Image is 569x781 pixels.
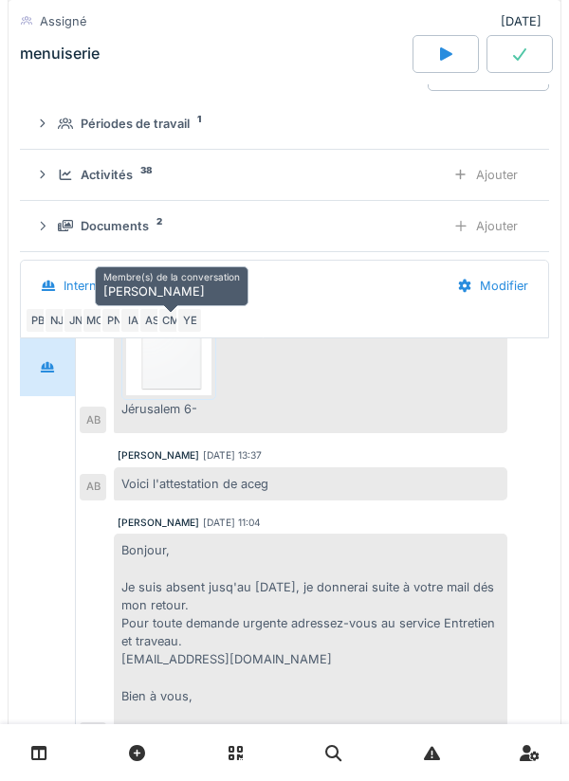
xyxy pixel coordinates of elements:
[114,467,507,500] div: Voici l'attestation de aceg
[157,307,184,334] div: CM
[80,722,106,749] div: JV
[28,157,541,192] summary: Activités38Ajouter
[203,516,261,530] div: [DATE] 11:04
[25,307,51,334] div: PB
[81,166,133,184] div: Activités
[114,245,507,434] div: Un nouveau fichier a été ajouté à la conversation par [PERSON_NAME]
[40,12,86,30] div: Assigné
[437,209,534,244] div: Ajouter
[118,448,199,463] div: [PERSON_NAME]
[138,307,165,334] div: AS
[81,217,149,235] div: Documents
[203,448,262,463] div: [DATE] 13:37
[437,157,534,192] div: Ajouter
[80,407,106,433] div: AB
[44,307,70,334] div: NJ
[95,266,248,305] div: [PERSON_NAME]
[80,474,106,500] div: AB
[114,534,507,749] div: Bonjour, Je suis absent jusq'au [DATE], je donnerai suite à votre mail dés mon retour. Pour toute...
[176,307,203,334] div: YE
[118,516,199,530] div: [PERSON_NAME]
[20,45,100,64] div: menuiserie
[82,307,108,334] div: MC
[28,106,541,141] summary: Périodes de travail1
[64,277,103,295] div: Interne
[101,307,127,334] div: PN
[126,300,211,395] img: 84750757-fdcc6f00-afbb-11ea-908a-1074b026b06b.png
[501,12,549,30] div: [DATE]
[81,115,190,133] div: Périodes de travail
[441,268,544,303] div: Modifier
[119,307,146,334] div: IA
[121,400,216,418] div: Jérusalem 6-1.pdf
[63,307,89,334] div: JN
[28,209,541,244] summary: Documents2Ajouter
[103,271,240,282] h6: Membre(s) de la conversation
